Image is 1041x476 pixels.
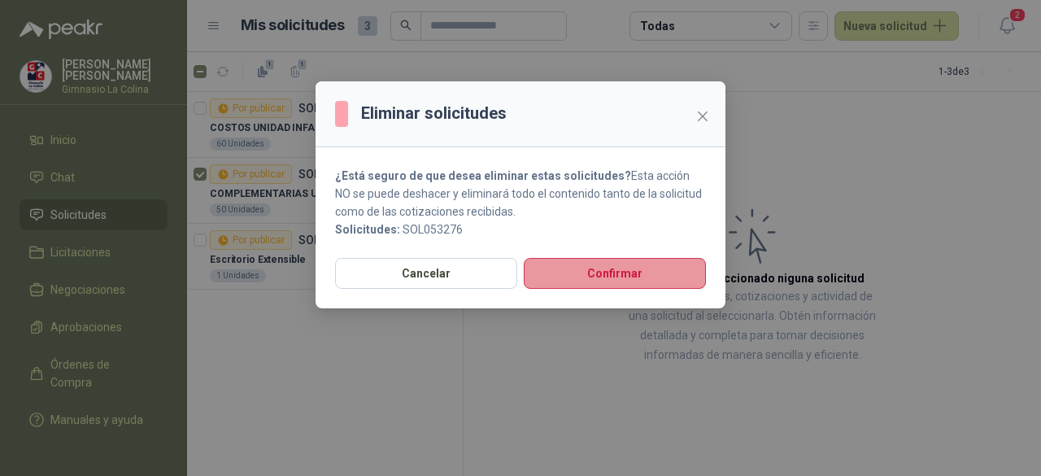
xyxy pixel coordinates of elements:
[690,103,716,129] button: Close
[335,167,706,221] p: Esta acción NO se puede deshacer y eliminará todo el contenido tanto de la solicitud como de las ...
[361,101,507,126] h3: Eliminar solicitudes
[524,258,706,289] button: Confirmar
[696,110,709,123] span: close
[335,221,706,238] p: SOL053276
[335,223,400,236] b: Solicitudes:
[335,169,631,182] strong: ¿Está seguro de que desea eliminar estas solicitudes?
[335,258,517,289] button: Cancelar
